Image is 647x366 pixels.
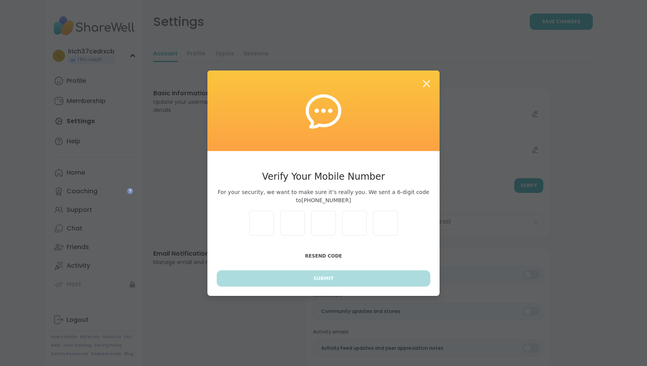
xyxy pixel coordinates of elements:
iframe: Spotlight [127,188,133,194]
button: Submit [217,270,430,287]
h3: Verify Your Mobile Number [217,170,430,184]
button: Resend Code [217,248,430,264]
span: Submit [313,275,334,282]
span: For your security, we want to make sure it’s really you. We sent a 6-digit code to [PHONE_NUMBER] [217,188,430,204]
span: Resend Code [305,253,342,259]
